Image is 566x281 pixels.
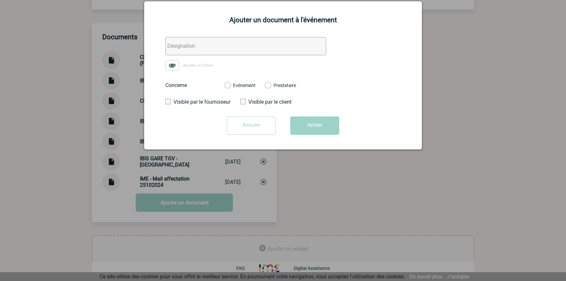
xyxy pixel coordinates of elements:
[290,116,339,135] button: Valider
[165,37,326,55] input: Désignation
[165,99,226,105] label: Visible par le fournisseur
[183,63,213,68] span: Ajouter un fichier
[265,83,271,89] label: Prestataire
[224,83,230,89] label: Evénement
[227,116,276,135] input: Annuler
[165,82,218,88] label: Concerne
[240,99,301,105] label: Visible par le client
[152,16,414,24] h2: Ajouter un document à l'événement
